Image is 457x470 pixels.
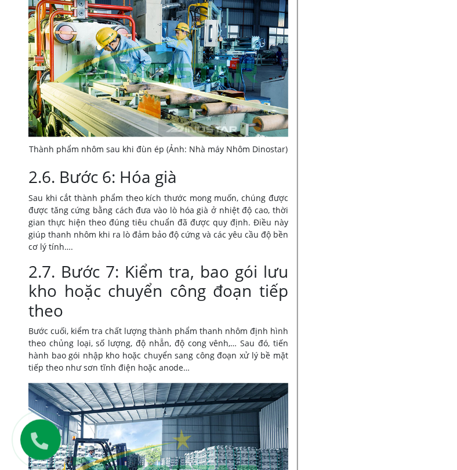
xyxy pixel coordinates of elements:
figcaption: Thành phẩm nhôm sau khi đùn ép (Ảnh: Nhà máy Nhôm Dinostar) [28,143,288,156]
p: Sau khi cắt thành phẩm theo kích thước mong muốn, chúng được được tăng cứng bằng cách đưa vào lò ... [28,192,288,253]
p: Bước cuối, kiểm tra chất lượng thành phẩm thanh nhôm định hình theo chủng loại, số lượng, độ nhẵn... [28,325,288,374]
h3: 2.6. Bước 6: Hóa già [28,168,288,188]
h3: 2.7. Bước 7: Kiểm tra, bao gói lưu kho hoặc chuyển công đoạn tiếp theo [28,263,288,321]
